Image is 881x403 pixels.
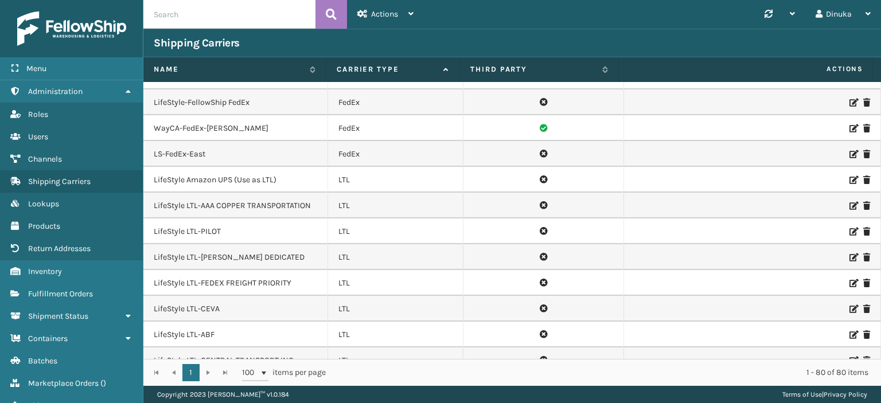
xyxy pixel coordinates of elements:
[143,141,328,167] td: LS-FedEx-East
[470,64,597,75] label: Third Party
[28,311,88,321] span: Shipment Status
[28,356,57,366] span: Batches
[849,305,856,313] i: Edit
[157,386,289,403] p: Copyright 2023 [PERSON_NAME]™ v 1.0.184
[143,115,328,141] td: WayCA-FedEx-[PERSON_NAME]
[337,64,438,75] label: Carrier Type
[328,322,463,347] td: LTL
[849,228,856,236] i: Edit
[863,279,870,287] i: Delete
[863,331,870,339] i: Delete
[28,267,62,276] span: Inventory
[28,244,91,253] span: Return Addresses
[143,218,328,244] td: LifeStyle LTL-PILOT
[28,109,48,119] span: Roles
[143,347,328,373] td: LifeStyle LTL-CENTRAL TRANSPORT INC
[863,176,870,184] i: Delete
[328,218,463,244] td: LTL
[824,390,867,398] a: Privacy Policy
[143,167,328,193] td: LifeStyle Amazon UPS (Use as LTL)
[154,36,240,50] h3: Shipping Carriers
[28,177,91,186] span: Shipping Carriers
[328,89,463,115] td: FedEx
[622,60,870,79] span: Actions
[863,357,870,365] i: Delete
[28,289,93,299] span: Fulfillment Orders
[143,193,328,218] td: LifeStyle LTL-AAA COPPER TRANSPORTATION
[28,87,83,96] span: Administration
[143,244,328,270] td: LifeStyle LTL-[PERSON_NAME] DEDICATED
[100,378,106,388] span: ( )
[863,228,870,236] i: Delete
[782,386,867,403] div: |
[242,367,259,378] span: 100
[328,347,463,373] td: LTL
[849,253,856,261] i: Edit
[863,150,870,158] i: Delete
[863,99,870,107] i: Delete
[328,270,463,296] td: LTL
[863,124,870,132] i: Delete
[849,99,856,107] i: Edit
[863,253,870,261] i: Delete
[863,305,870,313] i: Delete
[849,124,856,132] i: Edit
[849,279,856,287] i: Edit
[849,202,856,210] i: Edit
[28,378,99,388] span: Marketplace Orders
[143,89,328,115] td: LifeStyle-FellowShip FedEx
[849,331,856,339] i: Edit
[28,221,60,231] span: Products
[28,132,48,142] span: Users
[143,322,328,347] td: LifeStyle LTL-ABF
[328,115,463,141] td: FedEx
[28,154,62,164] span: Channels
[17,11,126,46] img: logo
[342,367,868,378] div: 1 - 80 of 80 items
[28,334,68,343] span: Containers
[863,202,870,210] i: Delete
[849,150,856,158] i: Edit
[328,167,463,193] td: LTL
[28,199,59,209] span: Lookups
[782,390,822,398] a: Terms of Use
[849,176,856,184] i: Edit
[26,64,46,73] span: Menu
[328,296,463,322] td: LTL
[328,193,463,218] td: LTL
[154,64,304,75] label: Name
[849,357,856,365] i: Edit
[143,270,328,296] td: LifeStyle LTL-FEDEX FREIGHT PRIORITY
[371,9,398,19] span: Actions
[242,364,326,381] span: items per page
[182,364,200,381] a: 1
[143,296,328,322] td: LifeStyle LTL-CEVA
[328,141,463,167] td: FedEx
[328,244,463,270] td: LTL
